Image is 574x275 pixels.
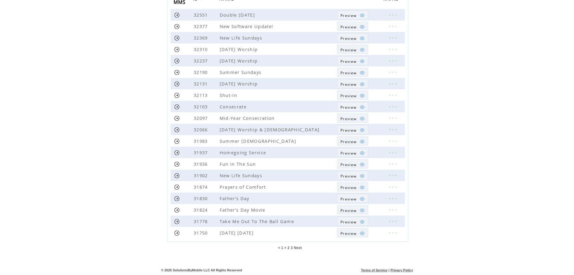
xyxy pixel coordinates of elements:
a: 2 [287,246,290,250]
span: Show MMS preview [340,197,356,202]
span: 31750 [194,230,209,236]
span: Show MMS preview [340,105,356,110]
img: eye.png [359,185,365,190]
span: Show MMS preview [340,47,356,53]
img: eye.png [359,196,365,202]
a: Preview [337,68,368,77]
a: Preview [337,136,368,145]
img: eye.png [359,93,365,98]
span: 31983 [194,138,209,144]
a: Preview [337,125,368,134]
img: eye.png [359,47,365,53]
span: 31824 [194,207,209,213]
span: 32131 [194,81,209,87]
a: Preview [337,79,368,88]
span: 31902 [194,172,209,178]
img: eye.png [359,13,365,18]
span: 31874 [194,184,209,190]
img: eye.png [359,173,365,179]
img: eye.png [359,139,365,144]
a: Preview [337,194,368,203]
a: Preview [337,102,368,111]
span: Show MMS preview [340,151,356,156]
span: 3 [291,246,293,250]
span: Fun In The Sun [220,161,258,167]
span: Show MMS preview [340,208,356,213]
img: eye.png [359,104,365,110]
img: eye.png [359,231,365,236]
span: 32369 [194,35,209,41]
span: Show MMS preview [340,59,356,64]
span: Father’s Day Movie [220,207,267,213]
a: Next [294,246,302,250]
span: | [388,268,389,272]
span: 32551 [194,12,209,18]
span: Consecrate [220,104,248,110]
span: Show MMS preview [340,231,356,236]
img: eye.png [359,150,365,156]
img: eye.png [359,208,365,213]
span: [DATE] [DATE] [220,230,255,236]
span: Show MMS preview [340,36,356,41]
span: 31937 [194,149,209,155]
span: Shut-In [220,92,239,98]
img: eye.png [359,162,365,167]
span: Show MMS preview [340,116,356,121]
a: Preview [337,182,368,191]
span: Show MMS preview [340,185,356,190]
span: [DATE] Worship [220,58,259,64]
span: Show MMS preview [340,219,356,225]
a: Preview [337,45,368,54]
img: eye.png [359,116,365,121]
a: Preview [337,171,368,180]
span: 32113 [194,92,209,98]
span: Father’s Day [220,195,251,201]
span: 32097 [194,115,209,121]
span: Homegoing Service [220,149,268,155]
a: Preview [337,33,368,42]
a: Preview [337,148,368,157]
span: [DATE] Worship & [DEMOGRAPHIC_DATA] [220,126,321,133]
a: Preview [337,205,368,214]
img: eye.png [359,36,365,41]
span: 32237 [194,58,209,64]
img: eye.png [359,219,365,225]
span: New Software Update! [220,23,275,29]
span: < 1 > [278,246,286,250]
a: Privacy Policy [391,268,413,272]
span: 31830 [194,195,209,201]
img: eye.png [359,82,365,87]
span: 32190 [194,69,209,75]
span: 32103 [194,104,209,110]
img: eye.png [359,70,365,75]
a: Preview [337,10,368,19]
span: Show MMS preview [340,24,356,30]
a: Preview [337,217,368,226]
span: Show MMS preview [340,162,356,167]
span: New Life Sundays [220,172,264,178]
span: Prayers of Comfort [220,184,268,190]
span: New Life Sundays [220,35,264,41]
span: Summer [DEMOGRAPHIC_DATA] [220,138,298,144]
a: Preview [337,228,368,237]
img: eye.png [359,59,365,64]
a: Terms of Service [361,268,387,272]
span: Mid-Year Consecration [220,115,276,121]
span: 32310 [194,46,209,52]
span: 31778 [194,218,209,224]
span: Show MMS preview [340,13,356,18]
a: Preview [337,56,368,65]
span: Double [DATE] [220,12,256,18]
a: Preview [337,114,368,123]
span: Show MMS preview [340,139,356,144]
span: 32377 [194,23,209,29]
span: [DATE] Worship [220,46,259,52]
span: Show MMS preview [340,93,356,98]
img: eye.png [359,127,365,133]
span: Show MMS preview [340,128,356,133]
span: [DATE] Worship [220,81,259,87]
span: Show MMS preview [340,174,356,179]
img: eye.png [359,24,365,30]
